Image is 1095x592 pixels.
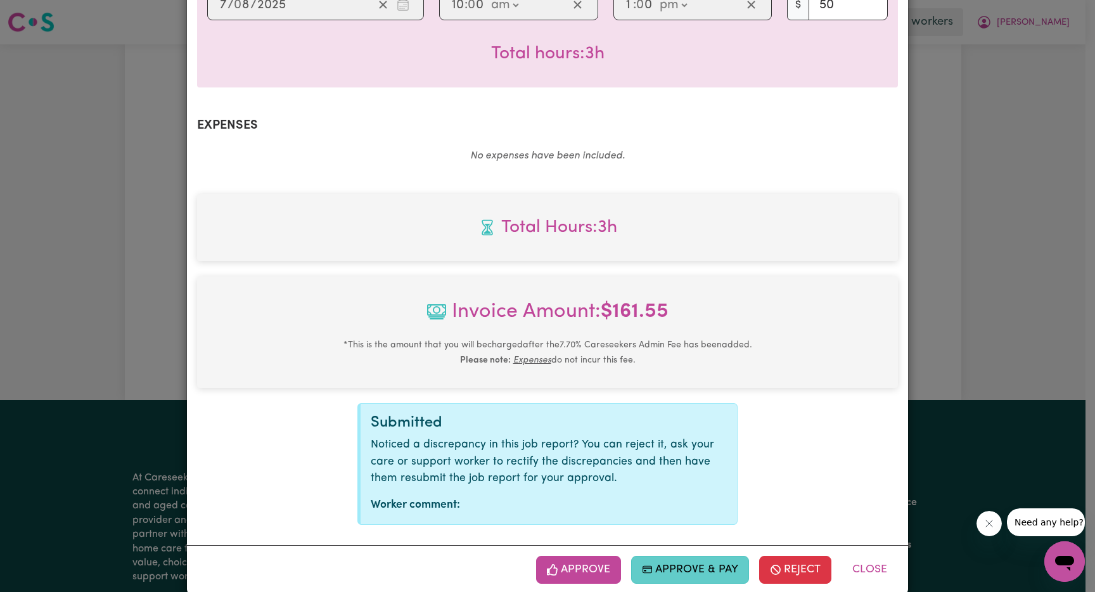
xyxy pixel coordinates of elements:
b: Please note: [460,356,511,365]
iframe: Button to launch messaging window [1044,541,1085,582]
span: Total hours worked: 3 hours [207,214,888,241]
u: Expenses [513,356,551,365]
button: Approve [536,556,621,584]
span: Total hours worked: 3 hours [491,45,605,63]
b: $ 161.55 [601,302,669,322]
iframe: Message from company [1007,508,1085,536]
button: Approve & Pay [631,556,750,584]
p: Noticed a discrepancy in this job report? You can reject it, ask your care or support worker to r... [371,437,727,487]
h2: Expenses [197,118,898,133]
button: Close [842,556,898,584]
span: Invoice Amount: [207,297,888,337]
em: No expenses have been included. [470,151,625,161]
iframe: Close message [977,511,1002,536]
button: Reject [759,556,831,584]
small: This is the amount that you will be charged after the 7.70 % Careseekers Admin Fee has been added... [343,340,752,365]
span: Submitted [371,415,442,430]
strong: Worker comment: [371,499,460,510]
